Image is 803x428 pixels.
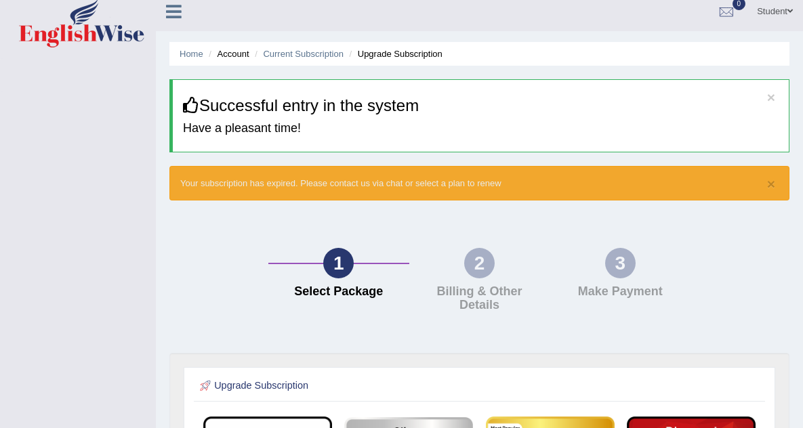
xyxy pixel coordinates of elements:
[183,122,779,135] h4: Have a pleasant time!
[416,285,543,312] h4: Billing & Other Details
[767,177,775,191] button: ×
[605,248,636,278] div: 3
[263,49,344,59] a: Current Subscription
[183,97,779,114] h3: Successful entry in the system
[464,248,495,278] div: 2
[169,166,789,200] div: Your subscription has expired. Please contact us via chat or select a plan to renew
[275,285,403,299] h4: Select Package
[197,377,548,395] h2: Upgrade Subscription
[180,49,203,59] a: Home
[323,248,354,278] div: 1
[767,90,775,104] button: ×
[556,285,684,299] h4: Make Payment
[346,47,442,60] li: Upgrade Subscription
[205,47,249,60] li: Account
